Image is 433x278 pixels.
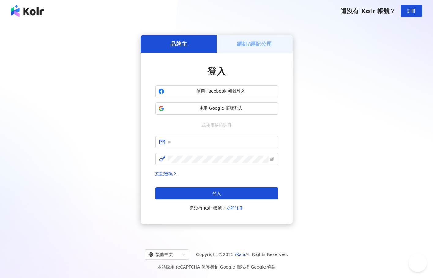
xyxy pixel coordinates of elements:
[212,191,221,196] span: 登入
[401,5,422,17] button: 註冊
[251,265,276,269] a: Google 條款
[148,250,180,259] div: 繁體中文
[407,9,416,13] span: 註冊
[167,105,275,112] span: 使用 Google 帳號登入
[249,265,251,269] span: |
[196,251,288,258] span: Copyright © 2025 All Rights Reserved.
[155,85,278,97] button: 使用 Facebook 帳號登入
[341,7,396,15] span: 還沒有 Kolr 帳號？
[409,254,427,272] iframe: Help Scout Beacon - Open
[155,171,177,176] a: 忘記密碼？
[207,66,226,77] span: 登入
[155,187,278,199] button: 登入
[11,5,44,17] img: logo
[190,204,244,212] span: 還沒有 Kolr 帳號？
[235,252,245,257] a: iKala
[270,157,274,161] span: eye-invisible
[220,265,249,269] a: Google 隱私權
[226,206,243,210] a: 立即註冊
[167,88,275,94] span: 使用 Facebook 帳號登入
[237,40,272,48] h5: 網紅/經紀公司
[197,122,236,129] span: 或使用信箱註冊
[155,102,278,115] button: 使用 Google 帳號登入
[218,265,220,269] span: |
[157,263,276,271] span: 本站採用 reCAPTCHA 保護機制
[170,40,187,48] h5: 品牌主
